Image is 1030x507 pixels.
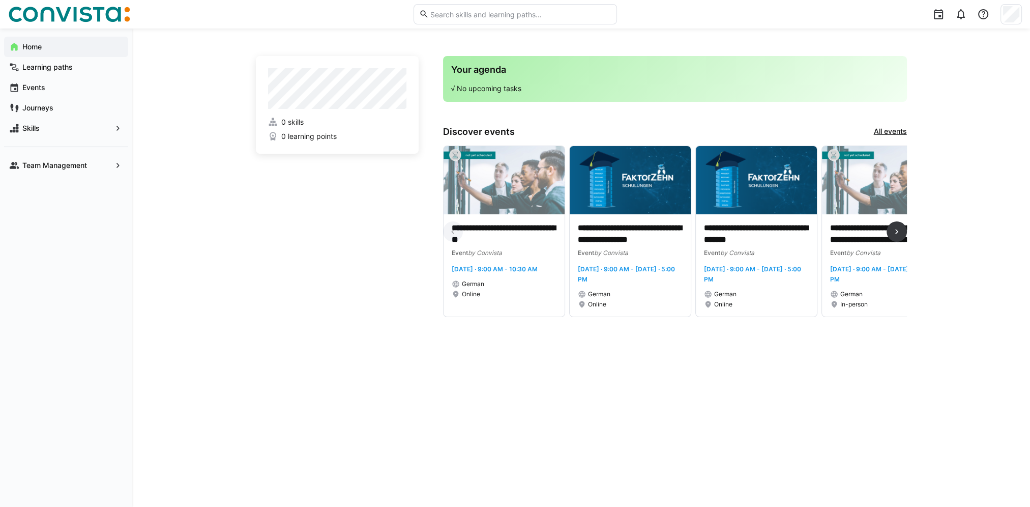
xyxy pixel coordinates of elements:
[696,146,817,214] img: image
[588,290,610,298] span: German
[704,265,801,283] span: [DATE] · 9:00 AM - [DATE] · 5:00 PM
[840,290,863,298] span: German
[578,265,675,283] span: [DATE] · 9:00 AM - [DATE] · 5:00 PM
[704,249,720,257] span: Event
[443,126,515,137] h3: Discover events
[462,280,484,288] span: German
[281,117,303,127] span: 0 skills
[451,64,899,75] h3: Your agenda
[830,265,927,283] span: [DATE] · 9:00 AM - [DATE] · 5:00 PM
[578,249,594,257] span: Event
[588,300,606,308] span: Online
[468,249,502,257] span: by Convista
[714,300,732,308] span: Online
[452,265,538,273] span: [DATE] · 9:00 AM - 10:30 AM
[720,249,754,257] span: by Convista
[451,83,899,94] p: √ No upcoming tasks
[822,146,943,214] img: image
[429,10,611,19] input: Search skills and learning paths…
[846,249,880,257] span: by Convista
[462,290,480,298] span: Online
[452,249,468,257] span: Event
[268,117,406,127] a: 0 skills
[830,249,846,257] span: Event
[714,290,737,298] span: German
[570,146,691,214] img: image
[840,300,868,308] span: In-person
[874,126,907,137] a: All events
[444,146,565,214] img: image
[281,131,336,142] span: 0 learning points
[594,249,628,257] span: by Convista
